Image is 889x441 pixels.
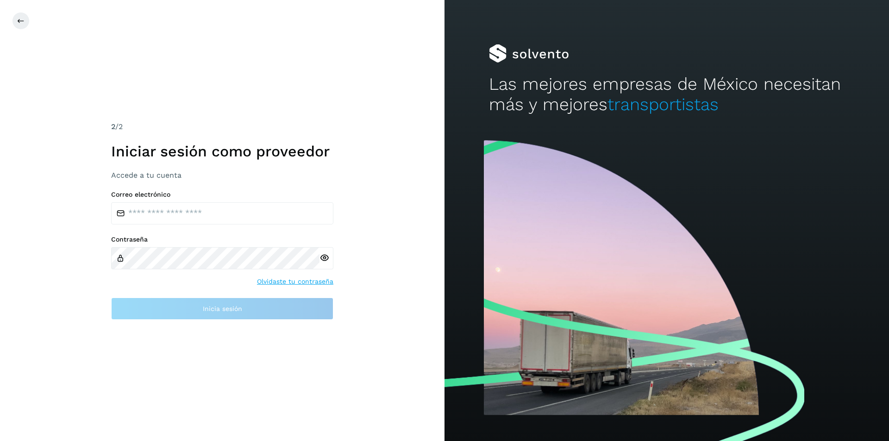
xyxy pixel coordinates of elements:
[607,94,719,114] span: transportistas
[111,122,115,131] span: 2
[489,74,845,115] h2: Las mejores empresas de México necesitan más y mejores
[111,191,333,199] label: Correo electrónico
[111,143,333,160] h1: Iniciar sesión como proveedor
[111,121,333,132] div: /2
[111,236,333,243] label: Contraseña
[203,305,242,312] span: Inicia sesión
[111,298,333,320] button: Inicia sesión
[257,277,333,286] a: Olvidaste tu contraseña
[111,171,333,180] h3: Accede a tu cuenta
